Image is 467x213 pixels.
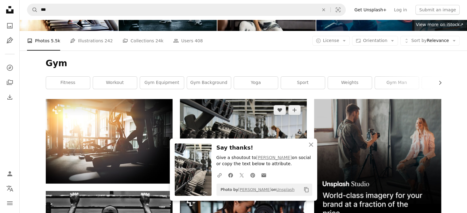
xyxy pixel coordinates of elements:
[70,31,113,51] a: Illustrations 242
[155,37,163,44] span: 24k
[281,77,325,89] a: sport
[317,4,330,16] button: Clear
[411,38,449,44] span: Relevance
[412,19,467,31] a: View more on iStock↗
[4,34,16,47] a: Illustrations
[195,37,203,44] span: 408
[416,22,463,27] span: View more on iStock ↗
[4,197,16,209] button: Menu
[27,4,38,16] button: Search Unsplash
[187,77,231,89] a: gym background
[328,77,372,89] a: weights
[400,36,460,46] button: Sort byRelevance
[4,182,16,195] button: Language
[288,105,301,115] button: Add to Collection
[46,99,173,183] img: silhouette image for woman running in a gym on a treadmill concept for exercising, fitness and he...
[351,5,390,15] a: Get Unsplash+
[46,138,173,144] a: silhouette image for woman running in a gym on a treadmill concept for exercising, fitness and he...
[4,20,16,32] a: Photos
[173,31,203,51] a: Users 408
[27,4,346,16] form: Find visuals sitewide
[331,4,345,16] button: Visual search
[4,168,16,180] a: Log in / Sign up
[301,184,312,195] button: Copy to clipboard
[411,38,426,43] span: Sort by
[258,169,269,181] a: Share over email
[123,31,163,51] a: Collections 24k
[225,169,236,181] a: Share on Facebook
[4,62,16,74] a: Explore
[352,36,398,46] button: Orientation
[180,99,307,183] img: woman standing surrounded by exercise equipment
[247,169,258,181] a: Share on Pinterest
[375,77,419,89] a: gym man
[274,105,286,115] button: Like
[323,38,339,43] span: License
[238,187,271,192] a: [PERSON_NAME]
[234,77,278,89] a: yoga
[312,36,350,46] button: License
[390,5,411,15] a: Log in
[236,169,247,181] a: Share on Twitter
[256,155,292,160] a: [PERSON_NAME]
[93,77,137,89] a: workout
[363,38,387,43] span: Orientation
[4,91,16,103] a: Download History
[218,185,295,195] span: Photo by on
[434,77,441,89] button: scroll list to the right
[4,4,16,17] a: Home — Unsplash
[105,37,113,44] span: 242
[415,5,460,15] button: Submit an image
[422,77,466,89] a: gym girl
[216,155,312,167] p: Give a shoutout to on social or copy the text below to attribute.
[46,77,90,89] a: fitness
[46,58,441,69] h1: Gym
[216,143,312,152] h3: Say thanks!
[140,77,184,89] a: gym equipment
[4,76,16,89] a: Collections
[276,187,294,192] a: Unsplash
